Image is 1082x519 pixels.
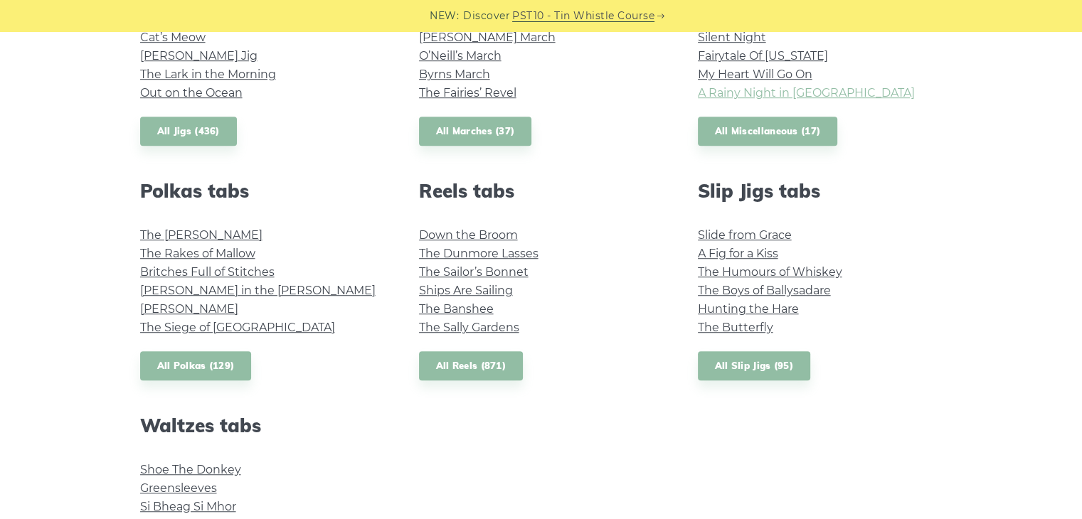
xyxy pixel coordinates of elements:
[140,228,262,242] a: The [PERSON_NAME]
[698,117,838,146] a: All Miscellaneous (17)
[140,463,241,476] a: Shoe The Donkey
[140,500,236,513] a: Si­ Bheag Si­ Mhor
[140,302,238,316] a: [PERSON_NAME]
[419,86,516,100] a: The Fairies’ Revel
[419,351,524,380] a: All Reels (871)
[140,414,385,437] h2: Waltzes tabs
[698,302,799,316] a: Hunting the Hare
[419,31,556,44] a: [PERSON_NAME] March
[698,68,812,81] a: My Heart Will Go On
[419,265,529,279] a: The Sailor’s Bonnet
[140,68,276,81] a: The Lark in the Morning
[140,117,237,146] a: All Jigs (436)
[419,284,513,297] a: Ships Are Sailing
[419,68,490,81] a: Byrns March
[698,228,792,242] a: Slide from Grace
[698,49,828,63] a: Fairytale Of [US_STATE]
[419,180,664,202] h2: Reels tabs
[140,321,335,334] a: The Siege of [GEOGRAPHIC_DATA]
[698,351,810,380] a: All Slip Jigs (95)
[698,284,831,297] a: The Boys of Ballysadare
[698,180,943,202] h2: Slip Jigs tabs
[140,481,217,495] a: Greensleeves
[140,284,376,297] a: [PERSON_NAME] in the [PERSON_NAME]
[430,8,459,24] span: NEW:
[140,265,275,279] a: Britches Full of Stitches
[698,31,766,44] a: Silent Night
[419,302,494,316] a: The Banshee
[140,31,206,44] a: Cat’s Meow
[698,265,842,279] a: The Humours of Whiskey
[140,247,255,260] a: The Rakes of Mallow
[419,49,502,63] a: O’Neill’s March
[419,321,519,334] a: The Sally Gardens
[419,117,532,146] a: All Marches (37)
[140,180,385,202] h2: Polkas tabs
[698,321,773,334] a: The Butterfly
[419,228,518,242] a: Down the Broom
[463,8,510,24] span: Discover
[140,49,258,63] a: [PERSON_NAME] Jig
[698,247,778,260] a: A Fig for a Kiss
[698,86,915,100] a: A Rainy Night in [GEOGRAPHIC_DATA]
[512,8,654,24] a: PST10 - Tin Whistle Course
[140,351,252,380] a: All Polkas (129)
[140,86,243,100] a: Out on the Ocean
[419,247,539,260] a: The Dunmore Lasses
